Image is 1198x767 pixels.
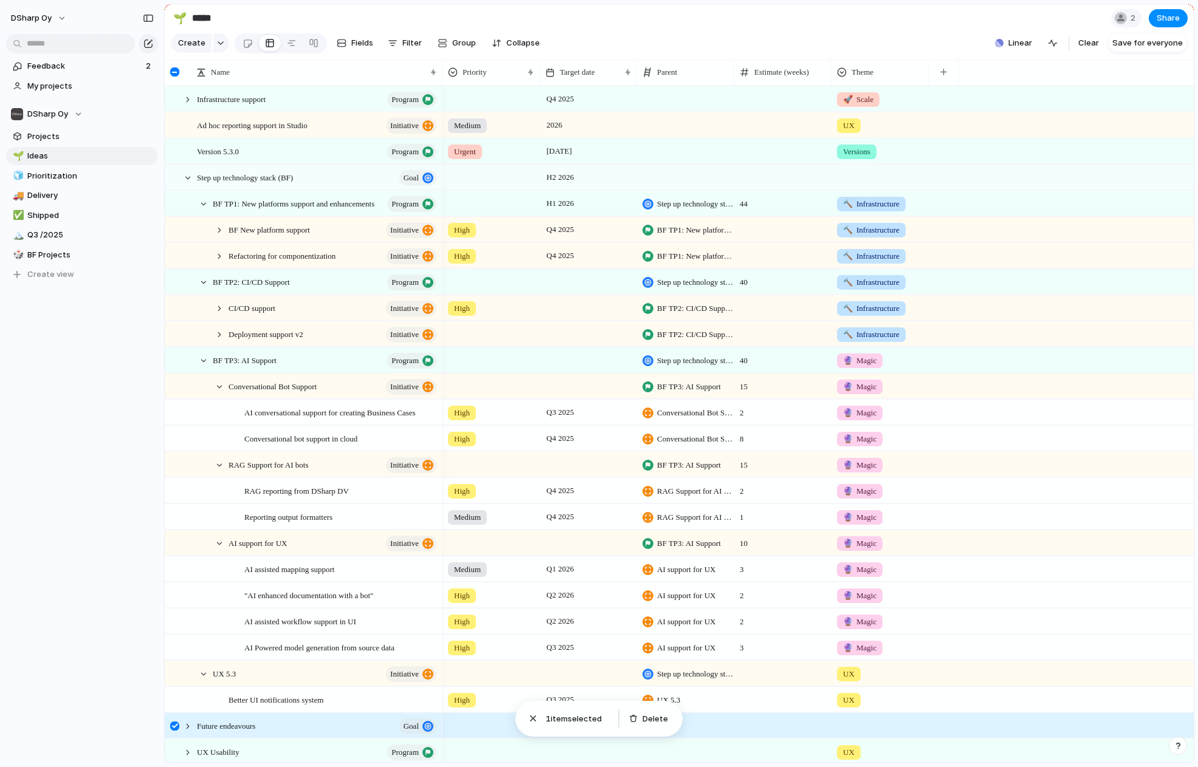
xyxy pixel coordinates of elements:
[657,616,715,628] span: AI support for UX
[390,300,419,317] span: initiative
[390,326,419,343] span: initiative
[404,169,419,186] span: goal
[197,92,266,106] span: Infrastructure support
[843,590,876,602] span: Magic
[543,405,577,420] span: Q3 2025
[5,9,73,28] button: DSharp Oy
[391,143,419,160] span: program
[843,617,853,626] span: 🔮
[211,66,230,78] span: Name
[390,117,419,134] span: initiative
[404,718,419,735] span: goal
[843,537,876,550] span: Magic
[843,278,853,287] span: 🔨
[843,381,876,393] span: Magic
[244,483,349,497] span: RAG reporting from DSharp DV
[13,169,21,183] div: 🧊
[543,483,577,498] span: Q4 2025
[657,407,734,419] span: Conversational Bot Support
[735,400,831,419] span: 2
[6,226,158,244] a: 🏔️Q3 /2025
[11,12,52,24] span: DSharp Oy
[1157,12,1180,24] span: Share
[6,167,158,185] div: 🧊Prioritization
[843,329,900,341] span: Infrastructure
[1112,37,1183,49] span: Save for everyone
[843,616,876,628] span: Magic
[735,479,831,497] span: 2
[27,60,142,72] span: Feedback
[843,276,900,288] span: Infrastructure
[543,144,575,159] span: [DATE]
[402,37,422,49] span: Filter
[657,459,721,471] span: BF TP3: AI Support
[197,170,293,184] span: Step up technology stack (BF)
[452,37,476,49] span: Group
[735,609,831,628] span: 2
[11,210,23,222] button: ✅
[543,196,577,211] span: H1 2026
[506,37,540,49] span: Collapse
[27,150,154,162] span: Ideas
[843,224,900,236] span: Infrastructure
[735,374,831,393] span: 15
[6,186,158,205] div: 🚚Delivery
[6,128,158,146] a: Projects
[387,92,436,107] button: program
[244,588,373,602] span: "AI enhanced documentation with a bot"
[543,692,577,707] span: Q3 2025
[244,614,356,628] span: AI assisted workflow support in UI
[13,149,21,163] div: 🌱
[735,452,831,471] span: 15
[178,37,205,49] span: Create
[11,189,23,202] button: 🚚
[843,407,876,419] span: Magic
[735,426,831,445] span: 8
[657,224,734,236] span: BF TP1: New platforms support and enhancements
[454,616,470,628] span: High
[843,225,853,234] span: 🔨
[735,583,831,602] span: 2
[27,131,154,143] span: Projects
[735,505,831,523] span: 1
[386,457,436,473] button: initiative
[390,378,419,395] span: initiative
[543,588,577,602] span: Q2 2026
[13,248,21,262] div: 🎲
[6,57,158,75] a: Feedback2
[843,694,855,706] span: UX
[11,170,23,182] button: 🧊
[386,118,436,134] button: initiative
[6,206,158,225] a: ✅Shipped
[454,120,481,132] span: Medium
[390,666,419,683] span: initiative
[454,485,470,497] span: High
[351,37,373,49] span: Fields
[197,144,239,158] span: Version 5.3.0
[463,66,487,78] span: Priority
[843,251,853,261] span: 🔨
[843,408,853,417] span: 🔮
[390,248,419,265] span: initiative
[454,250,470,262] span: High
[642,713,668,725] span: Delete
[170,9,190,28] button: 🌱
[843,459,876,471] span: Magic
[390,457,419,474] span: initiative
[27,268,74,281] span: Create view
[390,535,419,552] span: initiative
[657,485,734,497] span: RAG Support for AI bots
[546,713,608,725] span: item selected
[657,66,677,78] span: Parent
[27,108,68,120] span: DSharp Oy
[543,562,577,576] span: Q1 2026
[843,564,876,576] span: Magic
[657,511,734,523] span: RAG Support for AI bots
[454,224,470,236] span: High
[843,382,853,391] span: 🔮
[391,352,419,369] span: program
[11,249,23,261] button: 🎲
[229,536,287,550] span: AI support for UX
[657,642,715,654] span: AI support for UX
